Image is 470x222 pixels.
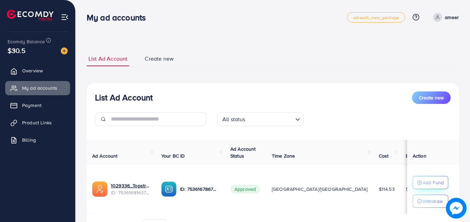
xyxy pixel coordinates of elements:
p: Add Fund [423,178,444,187]
h3: List Ad Account [95,92,153,103]
span: List Ad Account [88,55,127,63]
h3: My ad accounts [87,12,151,23]
span: Ad Account Status [230,145,256,159]
span: ID: 7536168163730685968 [111,189,150,196]
a: ameer [430,13,459,22]
p: ameer [445,13,459,21]
button: Create new [412,91,451,104]
span: Action [413,152,426,159]
span: All status [221,114,247,124]
img: ic-ads-acc.e4c84228.svg [92,181,107,197]
img: image [61,47,68,54]
span: [GEOGRAPHIC_DATA]/[GEOGRAPHIC_DATA] [272,186,368,193]
input: Search for option [248,113,292,124]
a: Product Links [5,116,70,130]
a: 1029336_Topstrip_1754650914960 [111,182,150,189]
div: <span class='underline'>1029336_Topstrip_1754650914960</span></br>7536168163730685968 [111,182,150,196]
span: Ad Account [92,152,118,159]
span: Create new [145,55,174,63]
span: Your BC ID [161,152,185,159]
button: Add Fund [413,176,448,189]
button: Withdraw [413,195,448,208]
span: Billing [22,136,36,143]
span: $114.53 [379,186,395,193]
p: Withdraw [423,197,443,205]
span: My ad accounts [22,85,57,91]
a: Billing [5,133,70,147]
img: ic-ba-acc.ded83a64.svg [161,181,176,197]
span: Ecomdy Balance [8,38,45,45]
p: ID: 7536167867046461457 [180,185,219,193]
span: Time Zone [272,152,295,159]
span: Cost [379,152,389,159]
a: Payment [5,98,70,112]
div: Search for option [217,112,304,126]
span: Create new [419,94,444,101]
span: Product Links [22,119,52,126]
span: $30.5 [8,45,26,55]
img: menu [61,13,69,21]
img: logo [7,10,54,20]
span: Approved [230,185,260,194]
span: Payment [22,102,41,109]
span: Overview [22,67,43,74]
a: adreach_new_package [347,12,405,23]
span: adreach_new_package [353,15,399,20]
a: My ad accounts [5,81,70,95]
a: Overview [5,64,70,78]
img: image [446,198,467,219]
